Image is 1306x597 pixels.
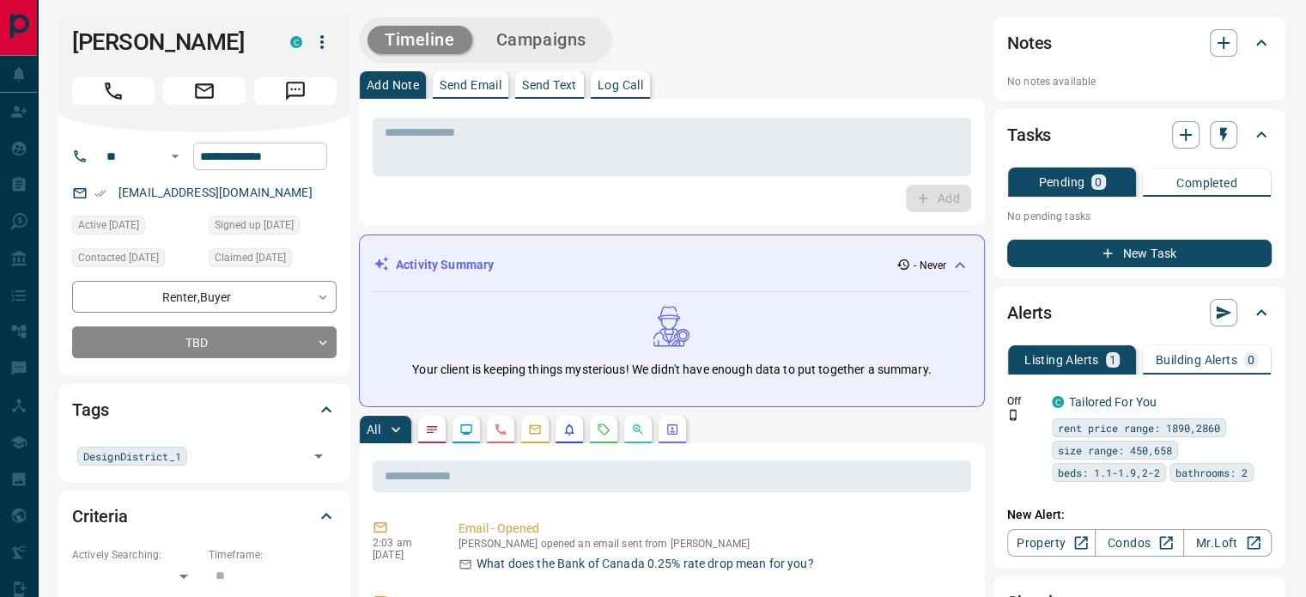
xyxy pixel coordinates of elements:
div: Renter , Buyer [72,281,337,313]
p: What does the Bank of Canada 0.25% rate drop mean for you? [477,555,814,573]
p: 0 [1248,354,1254,366]
svg: Push Notification Only [1007,409,1019,421]
p: No notes available [1007,74,1272,89]
div: condos.ca [1052,396,1064,408]
p: 0 [1095,176,1102,188]
div: TBD [72,326,337,358]
div: Notes [1007,22,1272,64]
p: Timeframe: [209,547,337,563]
div: Fri Jun 17 2022 [209,216,337,240]
h2: Alerts [1007,299,1052,326]
p: Send Text [522,79,577,91]
div: Tasks [1007,114,1272,155]
h2: Tasks [1007,121,1051,149]
span: Active [DATE] [78,216,139,234]
svg: Notes [425,423,439,436]
p: Email - Opened [459,520,964,538]
p: New Alert: [1007,506,1272,524]
a: Property [1007,529,1096,557]
p: 1 [1109,354,1116,366]
p: No pending tasks [1007,204,1272,229]
span: bathrooms: 2 [1175,464,1248,481]
button: New Task [1007,240,1272,267]
p: Off [1007,393,1042,409]
span: DesignDistrict_1 [83,448,181,465]
a: [EMAIL_ADDRESS][DOMAIN_NAME] [118,186,313,199]
svg: Opportunities [631,423,645,436]
button: Campaigns [479,26,604,54]
p: Send Email [440,79,501,91]
button: Timeline [368,26,472,54]
p: [DATE] [373,549,433,561]
div: Fri Jun 17 2022 [72,248,200,272]
div: Tue Jun 21 2022 [72,216,200,240]
p: 2:03 am [373,537,433,549]
svg: Email Verified [94,187,106,199]
h2: Tags [72,396,108,423]
p: Add Note [367,79,419,91]
p: Completed [1176,177,1237,189]
p: - Never [914,258,946,273]
div: Activity Summary- Never [374,249,970,281]
span: Contacted [DATE] [78,249,159,266]
p: Activity Summary [396,256,494,274]
span: size range: 450,658 [1058,442,1172,459]
p: Actively Searching: [72,547,200,563]
button: Open [165,146,185,167]
span: beds: 1.1-1.9,2-2 [1058,464,1160,481]
span: Message [254,77,337,105]
p: Building Alerts [1156,354,1237,366]
div: Fri Jun 17 2022 [209,248,337,272]
div: condos.ca [290,36,302,48]
svg: Agent Actions [665,423,679,436]
h2: Notes [1007,29,1052,57]
svg: Requests [597,423,610,436]
a: Tailored For You [1069,395,1157,409]
p: Log Call [598,79,643,91]
button: Open [307,444,331,468]
span: Signed up [DATE] [215,216,294,234]
div: Alerts [1007,292,1272,333]
span: Call [72,77,155,105]
svg: Listing Alerts [562,423,576,436]
a: Condos [1095,529,1183,557]
a: Mr.Loft [1183,529,1272,557]
svg: Calls [494,423,507,436]
div: Tags [72,389,337,430]
p: Listing Alerts [1024,354,1099,366]
p: Pending [1038,176,1084,188]
span: Email [163,77,246,105]
p: All [367,423,380,436]
span: rent price range: 1890,2860 [1058,419,1220,436]
h1: [PERSON_NAME] [72,28,264,56]
svg: Emails [528,423,542,436]
div: Criteria [72,496,337,537]
h2: Criteria [72,503,128,530]
p: Your client is keeping things mysterious! We didn't have enough data to put together a summary. [412,361,931,379]
p: [PERSON_NAME] opened an email sent from [PERSON_NAME] [459,538,964,550]
span: Claimed [DATE] [215,249,286,266]
svg: Lead Browsing Activity [459,423,473,436]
